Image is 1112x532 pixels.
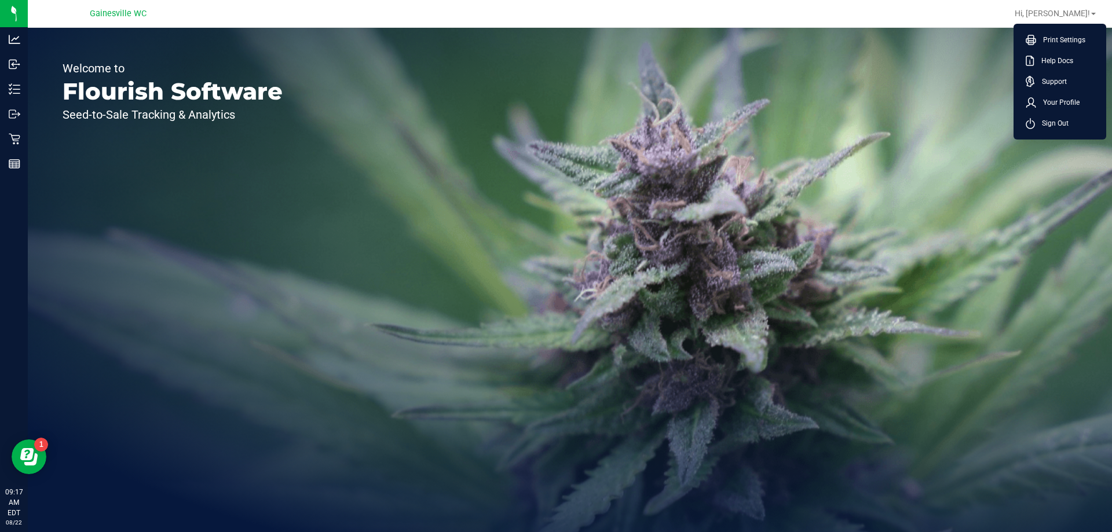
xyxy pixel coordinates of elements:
a: Help Docs [1026,55,1099,67]
a: Support [1026,76,1099,87]
span: Sign Out [1035,118,1069,129]
p: 08/22 [5,518,23,527]
p: Flourish Software [63,80,283,103]
p: Seed-to-Sale Tracking & Analytics [63,109,283,120]
inline-svg: Inbound [9,58,20,70]
span: Support [1035,76,1067,87]
span: Gainesville WC [90,9,147,19]
inline-svg: Inventory [9,83,20,95]
iframe: Resource center [12,439,46,474]
p: 09:17 AM EDT [5,487,23,518]
li: Sign Out [1016,113,1103,134]
span: Hi, [PERSON_NAME]! [1015,9,1090,18]
inline-svg: Outbound [9,108,20,120]
inline-svg: Reports [9,158,20,170]
span: Help Docs [1034,55,1073,67]
span: Your Profile [1036,97,1080,108]
inline-svg: Retail [9,133,20,145]
p: Welcome to [63,63,283,74]
span: Print Settings [1036,34,1085,46]
iframe: Resource center unread badge [34,438,48,452]
inline-svg: Analytics [9,34,20,45]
